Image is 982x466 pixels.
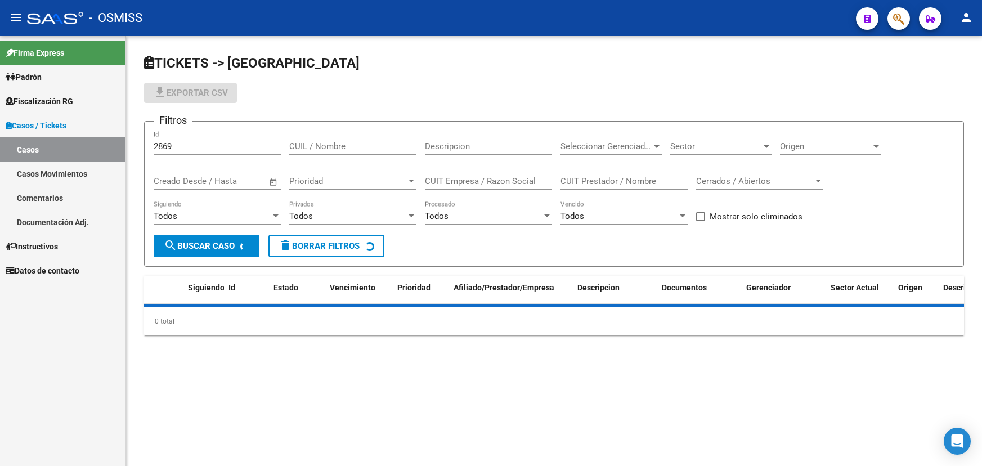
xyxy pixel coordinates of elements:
span: Borrar Filtros [279,241,360,251]
span: Fiscalización RG [6,95,73,107]
mat-icon: menu [9,11,23,24]
div: Open Intercom Messenger [944,428,971,455]
span: Datos de contacto [6,265,79,277]
datatable-header-cell: Id [224,276,269,313]
span: Siguiendo [188,283,225,292]
input: Start date [154,176,190,186]
span: Descripcion [577,283,620,292]
datatable-header-cell: Estado [269,276,325,313]
span: - OSMISS [89,6,142,30]
button: Borrar Filtros [268,235,384,257]
span: Exportar CSV [153,88,228,98]
mat-icon: person [959,11,973,24]
datatable-header-cell: Afiliado/Prestador/Empresa [449,276,573,313]
h3: Filtros [154,113,192,128]
span: Prioridad [289,176,406,186]
span: Sector Actual [831,283,879,292]
span: Casos / Tickets [6,119,66,132]
span: TICKETS -> [GEOGRAPHIC_DATA] [144,55,360,71]
span: Documentos [662,283,707,292]
span: Mostrar solo eliminados [710,210,802,223]
input: End date [200,176,255,186]
span: Buscar Caso [164,241,235,251]
button: Buscar Caso [154,235,259,257]
span: Prioridad [397,283,431,292]
span: Origen [780,141,871,151]
span: Id [228,283,235,292]
span: Instructivos [6,240,58,253]
span: Sector [670,141,761,151]
span: Vencimiento [330,283,375,292]
span: Cerrados / Abiertos [696,176,813,186]
span: Estado [273,283,298,292]
span: Firma Express [6,47,64,59]
span: Todos [154,211,177,221]
mat-icon: search [164,239,177,252]
span: Todos [560,211,584,221]
datatable-header-cell: Vencimiento [325,276,393,313]
button: Open calendar [267,176,280,189]
datatable-header-cell: Prioridad [393,276,449,313]
datatable-header-cell: Gerenciador [742,276,826,313]
span: Afiliado/Prestador/Empresa [454,283,554,292]
span: Origen [898,283,922,292]
span: Todos [289,211,313,221]
mat-icon: delete [279,239,292,252]
datatable-header-cell: Documentos [657,276,742,313]
mat-icon: file_download [153,86,167,99]
span: Gerenciador [746,283,791,292]
button: Exportar CSV [144,83,237,103]
datatable-header-cell: Siguiendo [183,276,224,313]
span: Seleccionar Gerenciador [560,141,652,151]
datatable-header-cell: Origen [894,276,939,313]
span: Todos [425,211,449,221]
datatable-header-cell: Descripcion [573,276,657,313]
datatable-header-cell: Sector Actual [826,276,894,313]
div: 0 total [144,307,964,335]
span: Padrón [6,71,42,83]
